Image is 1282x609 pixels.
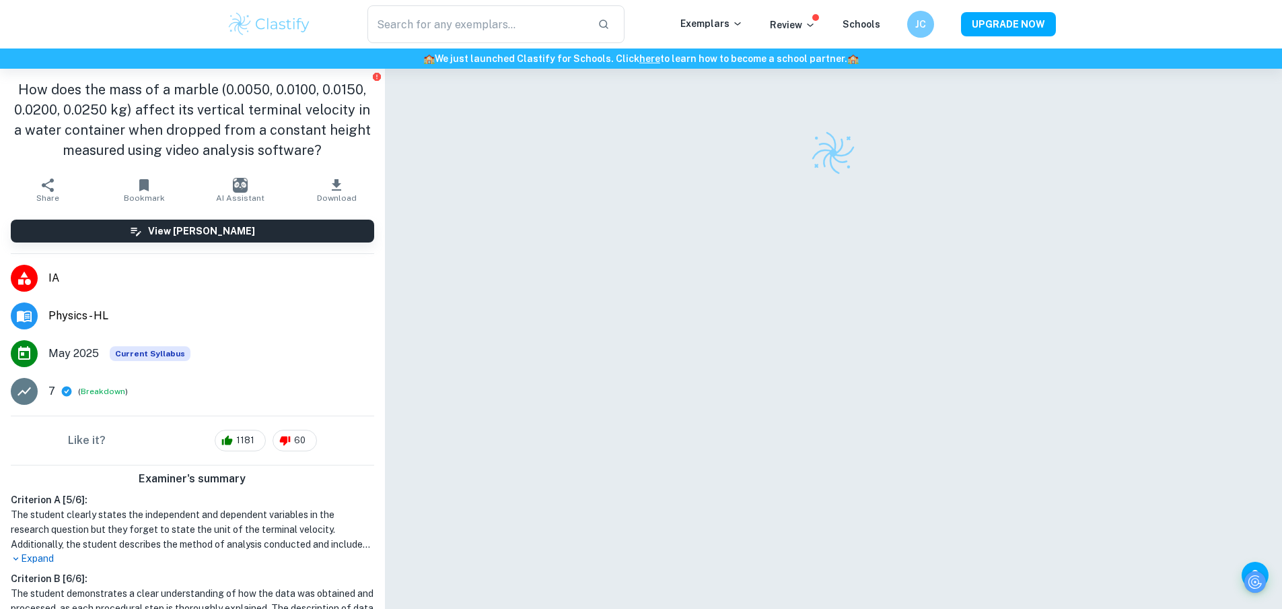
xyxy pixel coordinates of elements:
p: Exemplars [680,16,743,31]
span: May 2025 [48,346,99,362]
h6: We just launched Clastify for Schools. Click to learn how to become a school partner. [3,51,1279,66]
button: Report issue [372,71,382,82]
p: 7 [48,383,55,399]
button: Download [289,171,385,209]
img: AI Assistant [233,178,248,193]
h6: Criterion B [ 6 / 6 ]: [11,571,374,586]
span: IA [48,270,374,286]
p: Review [770,18,816,32]
button: AI Assistant [192,171,289,209]
div: This exemplar is based on the current syllabus. Feel free to refer to it for inspiration/ideas wh... [110,346,190,361]
a: Schools [843,19,880,30]
span: Share [36,193,59,203]
span: 🏫 [423,53,435,64]
a: here [639,53,660,64]
h6: JC [913,17,928,32]
h1: How does the mass of a marble (0.0050, 0.0100, 0.0150, 0.0200, 0.0250 kg) affect its vertical ter... [11,79,374,160]
button: Bookmark [96,171,192,209]
span: Download [317,193,357,203]
input: Search for any exemplars... [367,5,587,43]
button: View [PERSON_NAME] [11,220,374,243]
button: JC [907,11,934,38]
button: Help and Feedback [1242,562,1269,589]
h6: Like it? [68,432,106,449]
button: UPGRADE NOW [961,12,1056,36]
h6: Criterion A [ 5 / 6 ]: [11,492,374,507]
h1: The student clearly states the independent and dependent variables in the research question but t... [11,507,374,552]
img: Clastify logo [810,129,857,177]
img: Clastify logo [227,11,312,38]
span: 60 [287,434,313,447]
span: 🏫 [847,53,859,64]
h6: View [PERSON_NAME] [148,224,255,238]
span: Current Syllabus [110,346,190,361]
button: Breakdown [81,385,125,397]
span: Physics - HL [48,308,374,324]
div: 60 [273,430,317,451]
div: 1181 [215,430,266,451]
span: ( ) [78,385,128,398]
span: AI Assistant [216,193,264,203]
p: Expand [11,552,374,566]
span: Bookmark [124,193,165,203]
span: 1181 [229,434,262,447]
h6: Examiner's summary [5,471,380,487]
